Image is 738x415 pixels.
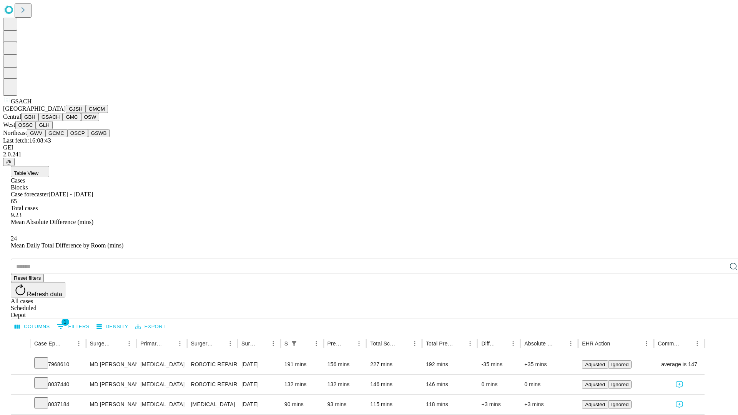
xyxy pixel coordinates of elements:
[15,358,27,372] button: Expand
[370,340,398,347] div: Total Scheduled Duration
[90,340,112,347] div: Surgeon Name
[14,275,41,281] span: Reset filters
[27,129,45,137] button: GWV
[327,375,363,394] div: 132 mins
[426,375,474,394] div: 146 mins
[63,113,81,121] button: GMC
[611,362,628,367] span: Ignored
[370,395,418,414] div: 115 mins
[48,191,93,198] span: [DATE] - [DATE]
[133,321,168,333] button: Export
[497,338,508,349] button: Sort
[38,113,63,121] button: GSACH
[284,395,320,414] div: 90 mins
[327,355,363,374] div: 156 mins
[90,395,133,414] div: MD [PERSON_NAME]
[11,235,17,242] span: 24
[327,395,363,414] div: 93 mins
[268,338,279,349] button: Menu
[175,338,185,349] button: Menu
[658,355,700,374] div: average is 147
[140,340,163,347] div: Primary Service
[191,375,234,394] div: ROBOTIC REPAIR INITIAL [MEDICAL_DATA] REDUCIBLE AGE [DEMOGRAPHIC_DATA] OR MORE
[11,212,22,218] span: 9.23
[481,340,496,347] div: Difference
[67,129,88,137] button: OSCP
[11,98,32,105] span: GSACH
[15,121,36,129] button: OSSC
[257,338,268,349] button: Sort
[3,137,51,144] span: Last fetch: 16:08:43
[585,382,605,387] span: Adjusted
[34,340,62,347] div: Case Epic Id
[241,395,277,414] div: [DATE]
[3,144,735,151] div: GEI
[327,340,342,347] div: Predicted In Room Duration
[481,395,517,414] div: +3 mins
[27,291,62,297] span: Refresh data
[284,340,288,347] div: Scheduled In Room Duration
[11,191,48,198] span: Case forecaster
[191,355,234,374] div: ROBOTIC REPAIR INITIAL [MEDICAL_DATA] REDUCIBLE AGE [DEMOGRAPHIC_DATA] OR MORE
[524,340,554,347] div: Absolute Difference
[582,400,608,408] button: Adjusted
[658,340,680,347] div: Comments
[95,321,130,333] button: Density
[86,105,108,113] button: GMCM
[508,338,519,349] button: Menu
[524,355,574,374] div: +35 mins
[15,378,27,392] button: Expand
[11,274,44,282] button: Reset filters
[11,198,17,204] span: 65
[454,338,465,349] button: Sort
[585,362,605,367] span: Adjusted
[113,338,124,349] button: Sort
[611,382,628,387] span: Ignored
[311,338,322,349] button: Menu
[582,380,608,388] button: Adjusted
[3,113,21,120] span: Central
[426,395,474,414] div: 118 mins
[241,340,256,347] div: Surgery Date
[608,400,632,408] button: Ignored
[524,375,574,394] div: 0 mins
[370,375,418,394] div: 146 mins
[140,375,183,394] div: [MEDICAL_DATA]
[284,355,320,374] div: 191 mins
[3,129,27,136] span: Northeast
[81,113,100,121] button: OSW
[465,338,475,349] button: Menu
[90,355,133,374] div: MD [PERSON_NAME]
[11,219,93,225] span: Mean Absolute Difference (mins)
[11,166,49,177] button: Table View
[124,338,135,349] button: Menu
[3,105,66,112] span: [GEOGRAPHIC_DATA]
[15,398,27,412] button: Expand
[55,320,91,333] button: Show filters
[641,338,652,349] button: Menu
[692,338,703,349] button: Menu
[608,360,632,369] button: Ignored
[191,340,213,347] div: Surgery Name
[370,355,418,374] div: 227 mins
[608,380,632,388] button: Ignored
[140,395,183,414] div: [MEDICAL_DATA]
[45,129,67,137] button: GCMC
[6,159,12,165] span: @
[611,338,622,349] button: Sort
[426,340,454,347] div: Total Predicted Duration
[11,205,38,211] span: Total cases
[565,338,576,349] button: Menu
[241,375,277,394] div: [DATE]
[241,355,277,374] div: [DATE]
[3,121,15,128] span: West
[481,375,517,394] div: 0 mins
[3,158,15,166] button: @
[214,338,225,349] button: Sort
[284,375,320,394] div: 132 mins
[61,318,69,326] span: 1
[21,113,38,121] button: GBH
[409,338,420,349] button: Menu
[289,338,299,349] button: Show filters
[399,338,409,349] button: Sort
